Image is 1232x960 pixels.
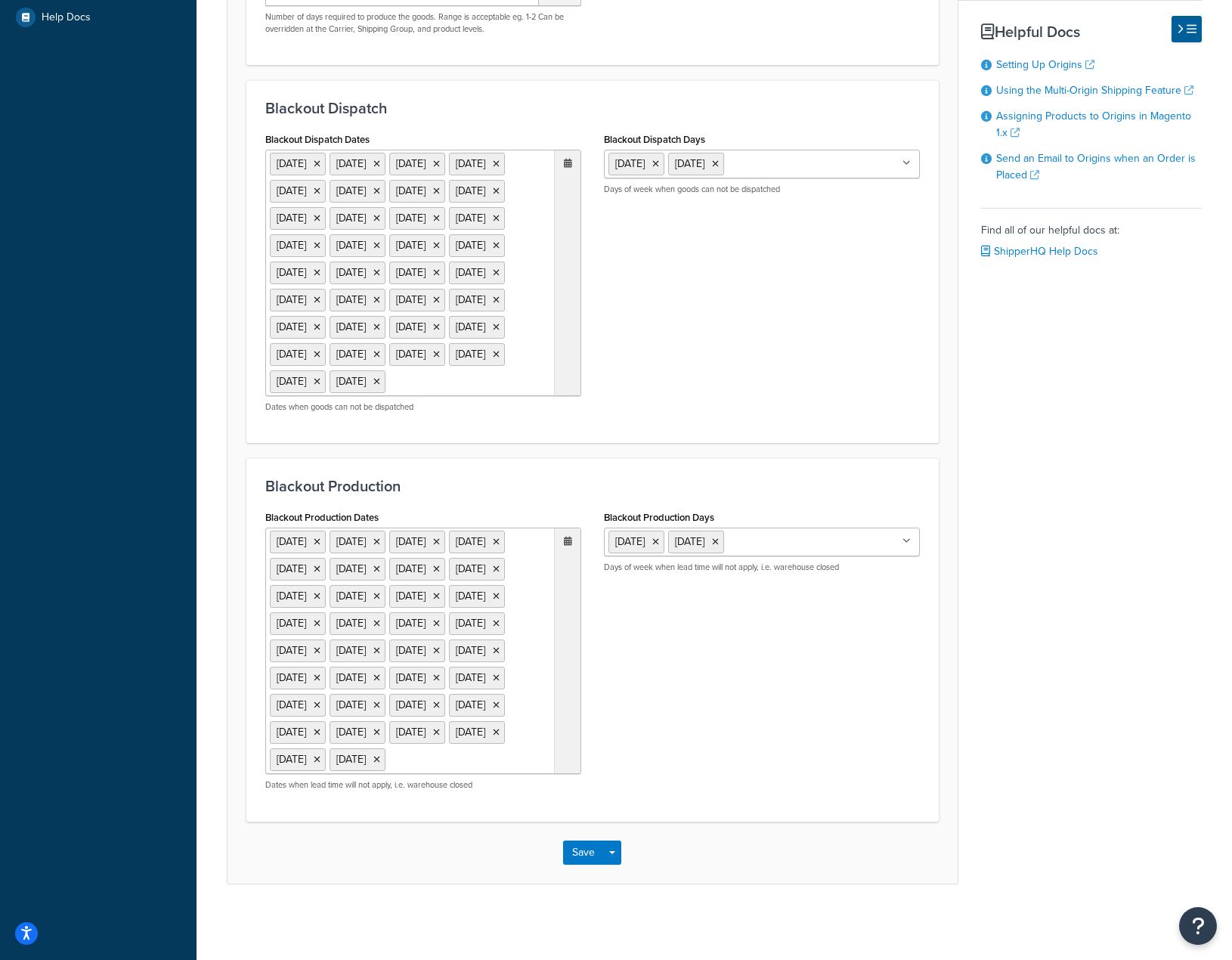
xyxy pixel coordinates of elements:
a: ShipperHQ Help Docs [981,243,1098,259]
li: [DATE] [389,180,445,203]
li: [DATE] [270,694,326,717]
label: Blackout Dispatch Dates [265,134,370,145]
li: [DATE] [330,153,385,175]
li: [DATE] [330,694,385,717]
p: Dates when lead time will not apply, i.e. warehouse closed [265,779,581,791]
li: [DATE] [389,639,445,662]
li: [DATE] [270,639,326,662]
label: Blackout Production Days [604,512,714,523]
li: [DATE] [389,343,445,366]
p: Dates when goods can not be dispatched [265,401,581,413]
li: [DATE] [389,694,445,717]
label: Blackout Dispatch Days [604,134,705,145]
li: [DATE] [330,316,385,339]
li: [DATE] [389,207,445,230]
button: Hide Help Docs [1172,16,1202,42]
li: [DATE] [270,207,326,230]
li: [DATE] [330,558,385,581]
li: [DATE] [449,585,505,608]
li: [DATE] [449,316,505,339]
li: [DATE] [389,531,445,553]
li: [DATE] [449,721,505,744]
li: [DATE] [449,667,505,689]
li: [DATE] [389,721,445,744]
label: Blackout Production Dates [265,512,379,523]
li: [DATE] [330,639,385,662]
li: [DATE] [330,667,385,689]
span: [DATE] [615,534,645,550]
li: [DATE] [449,694,505,717]
p: Number of days required to produce the goods. Range is acceptable eg. 1-2 Can be overridden at th... [265,11,581,35]
li: [DATE] [330,721,385,744]
li: [DATE] [330,585,385,608]
p: Days of week when goods can not be dispatched [604,184,920,195]
span: [DATE] [675,534,704,550]
li: [DATE] [330,370,385,393]
li: [DATE] [449,153,505,175]
li: [DATE] [270,153,326,175]
li: [DATE] [270,316,326,339]
li: [DATE] [330,289,385,311]
h3: Helpful Docs [981,23,1203,40]
li: [DATE] [389,262,445,284]
li: [DATE] [449,612,505,635]
li: [DATE] [270,289,326,311]
li: [DATE] [449,531,505,553]
h3: Blackout Production [265,478,920,494]
li: [DATE] [389,316,445,339]
li: [DATE] [270,667,326,689]
a: Using the Multi-Origin Shipping Feature [996,82,1193,98]
li: [DATE] [270,612,326,635]
li: [DATE] [330,748,385,771]
li: [DATE] [330,531,385,553]
li: [DATE] [270,262,326,284]
span: [DATE] [675,156,704,172]
li: [DATE] [270,585,326,608]
div: Find all of our helpful docs at: [981,208,1203,262]
li: [DATE] [270,748,326,771]
h3: Blackout Dispatch [265,100,920,116]
li: [DATE] [330,207,385,230]
li: [DATE] [389,153,445,175]
button: Save [563,841,604,865]
li: [DATE] [389,289,445,311]
li: [DATE] [270,370,326,393]
li: [DATE] [270,180,326,203]
li: [DATE] [389,234,445,257]
button: Open Resource Center [1179,907,1217,945]
li: [DATE] [330,343,385,366]
li: [DATE] [449,180,505,203]
a: Setting Up Origins [996,57,1094,73]
li: [DATE] [270,531,326,553]
a: Help Docs [11,4,185,31]
li: [DATE] [270,343,326,366]
span: [DATE] [615,156,645,172]
li: [DATE] [389,585,445,608]
li: [DATE] [449,289,505,311]
li: [DATE] [449,234,505,257]
li: [DATE] [270,234,326,257]
p: Days of week when lead time will not apply, i.e. warehouse closed [604,562,920,573]
li: [DATE] [389,558,445,581]
span: Help Docs [42,11,91,24]
li: [DATE] [449,262,505,284]
li: [DATE] [449,343,505,366]
li: [DATE] [449,639,505,662]
li: [DATE] [449,558,505,581]
li: [DATE] [330,234,385,257]
li: [DATE] [270,721,326,744]
li: [DATE] [330,262,385,284]
li: [DATE] [449,207,505,230]
li: [DATE] [330,180,385,203]
li: [DATE] [389,667,445,689]
li: [DATE] [270,558,326,581]
li: [DATE] [389,612,445,635]
a: Assigning Products to Origins in Magento 1.x [996,108,1191,141]
li: [DATE] [330,612,385,635]
a: Send an Email to Origins when an Order is Placed [996,150,1196,183]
